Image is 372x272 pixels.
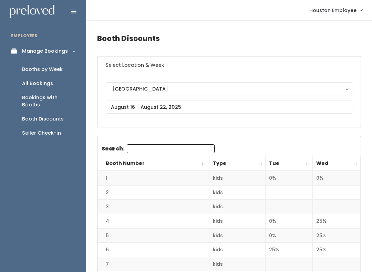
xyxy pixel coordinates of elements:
button: [GEOGRAPHIC_DATA] [106,82,352,95]
div: Booth Discounts [22,115,64,123]
td: 0% [266,171,313,185]
td: 0% [266,228,313,243]
td: kids [209,214,266,229]
div: Booths by Week [22,66,63,73]
th: Wed: activate to sort column ascending [313,156,361,171]
td: kids [209,228,266,243]
td: 1 [97,171,209,185]
td: 25% [313,243,361,257]
td: 3 [97,200,209,214]
td: 5 [97,228,209,243]
span: Houston Employee [309,7,356,14]
th: Tue: activate to sort column ascending [266,156,313,171]
input: August 16 - August 22, 2025 [106,101,352,114]
div: [GEOGRAPHIC_DATA] [112,85,346,93]
th: Booth Number: activate to sort column descending [97,156,209,171]
td: 4 [97,214,209,229]
th: Type: activate to sort column ascending [209,156,266,171]
td: 0% [313,171,361,185]
h4: Booth Discounts [97,29,361,48]
div: Seller Check-in [22,129,61,137]
td: 25% [266,243,313,257]
td: 2 [97,185,209,200]
img: preloved logo [10,5,54,18]
td: 7 [97,257,209,271]
td: kids [209,200,266,214]
input: Search: [127,144,215,153]
div: All Bookings [22,80,53,87]
td: kids [209,243,266,257]
td: 6 [97,243,209,257]
h6: Select Location & Week [97,56,361,74]
td: 0% [266,214,313,229]
td: kids [209,171,266,185]
td: 25% [313,228,361,243]
div: Manage Bookings [22,48,68,55]
div: Bookings with Booths [22,94,75,108]
a: Houston Employee [302,3,369,18]
td: 25% [313,214,361,229]
td: kids [209,185,266,200]
label: Search: [102,144,215,153]
td: kids [209,257,266,271]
